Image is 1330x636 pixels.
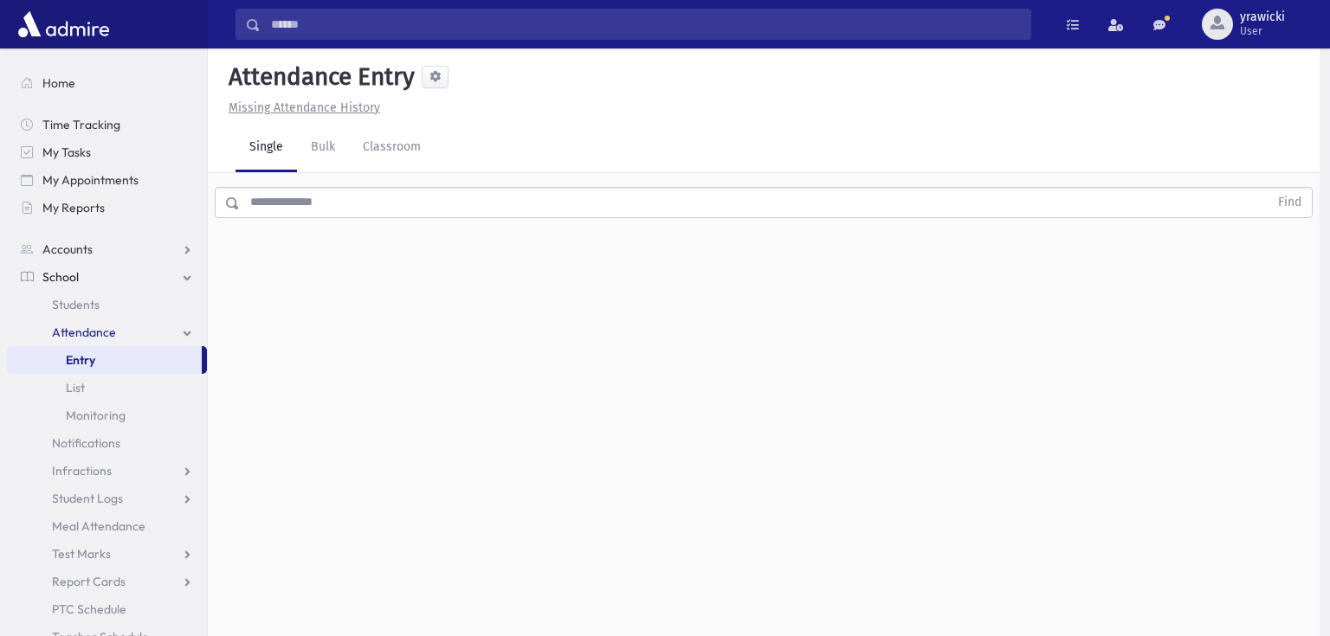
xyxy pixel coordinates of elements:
a: Classroom [349,124,435,172]
a: Student Logs [7,485,207,512]
span: Accounts [42,241,93,257]
span: List [66,380,85,395]
a: Infractions [7,457,207,485]
span: Monitoring [66,408,126,423]
input: Search [261,9,1030,40]
u: Missing Attendance History [229,100,380,115]
a: Notifications [7,429,207,457]
span: Student Logs [52,491,123,506]
span: yrawicki [1240,10,1285,24]
span: Meal Attendance [52,518,145,534]
a: Entry [7,346,202,374]
a: Bulk [297,124,349,172]
span: Attendance [52,324,116,340]
a: Monitoring [7,402,207,429]
a: Students [7,291,207,318]
span: My Appointments [42,172,139,188]
a: Missing Attendance History [222,100,380,115]
span: My Tasks [42,145,91,160]
button: Find [1268,188,1312,217]
a: Test Marks [7,540,207,568]
a: Single [236,124,297,172]
a: List [7,374,207,402]
span: Time Tracking [42,117,120,132]
a: Accounts [7,235,207,263]
a: Attendance [7,318,207,346]
a: Time Tracking [7,111,207,138]
span: PTC Schedule [52,601,126,617]
span: My Reports [42,200,105,215]
h5: Attendance Entry [222,62,415,92]
a: PTC Schedule [7,595,207,623]
a: School [7,263,207,291]
span: School [42,269,79,285]
img: AdmirePro [14,7,113,42]
span: Notifications [52,435,120,451]
a: Meal Attendance [7,512,207,540]
a: My Appointments [7,166,207,194]
span: Report Cards [52,574,126,589]
a: Report Cards [7,568,207,595]
span: Entry [66,352,95,368]
span: Students [52,297,100,312]
span: User [1240,24,1285,38]
span: Home [42,75,75,91]
span: Infractions [52,463,112,479]
a: My Reports [7,194,207,222]
span: Test Marks [52,546,111,562]
a: Home [7,69,207,97]
a: My Tasks [7,138,207,166]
